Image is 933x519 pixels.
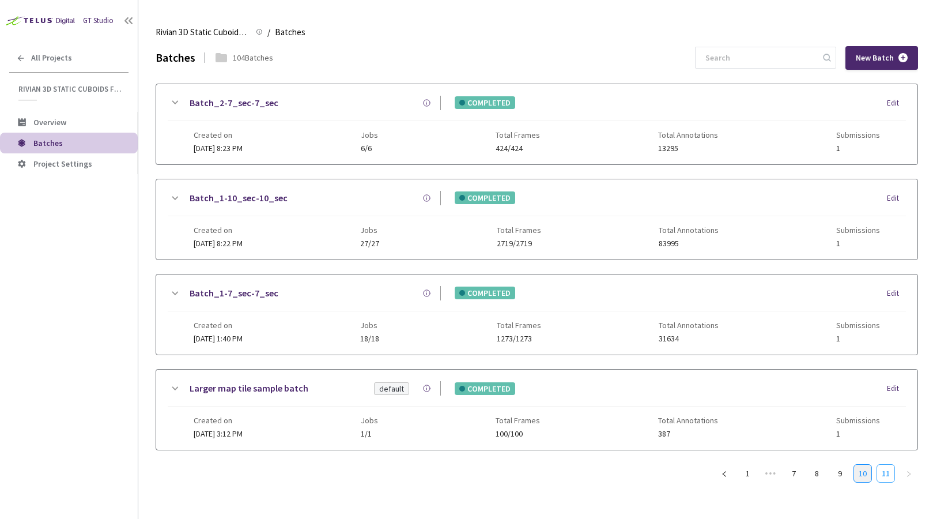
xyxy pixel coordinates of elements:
[496,130,540,140] span: Total Frames
[156,48,195,66] div: Batches
[455,96,515,109] div: COMPLETED
[659,334,719,343] span: 31634
[761,464,780,483] li: Previous 5 Pages
[194,416,243,425] span: Created on
[33,117,66,127] span: Overview
[905,471,912,477] span: right
[31,53,72,63] span: All Projects
[659,321,719,330] span: Total Annotations
[267,25,270,39] li: /
[455,287,515,299] div: COMPLETED
[360,225,379,235] span: Jobs
[658,144,718,153] span: 13295
[853,464,872,483] li: 10
[497,334,541,343] span: 1273/1273
[836,416,880,425] span: Submissions
[836,239,880,248] span: 1
[33,138,63,148] span: Batches
[194,143,243,153] span: [DATE] 8:23 PM
[830,464,849,483] li: 9
[194,321,243,330] span: Created on
[83,15,114,27] div: GT Studio
[233,51,273,64] div: 104 Batches
[190,381,308,396] a: Larger map tile sample batch
[887,288,906,299] div: Edit
[900,464,918,483] li: Next Page
[360,239,379,248] span: 27/27
[808,465,825,482] a: 8
[900,464,918,483] button: right
[836,430,880,438] span: 1
[761,464,780,483] span: •••
[658,430,718,438] span: 387
[784,464,803,483] li: 7
[496,430,540,438] span: 100/100
[156,274,917,355] div: Batch_1-7_sec-7_secCOMPLETEDEditCreated on[DATE] 1:40 PMJobs18/18Total Frames1273/1273Total Annot...
[887,97,906,109] div: Edit
[33,159,92,169] span: Project Settings
[18,84,122,94] span: Rivian 3D Static Cuboids fixed[2024-25]
[156,25,249,39] span: Rivian 3D Static Cuboids fixed[2024-25]
[831,465,848,482] a: 9
[496,416,540,425] span: Total Frames
[190,286,278,300] a: Batch_1-7_sec-7_sec
[194,428,243,439] span: [DATE] 3:12 PM
[190,191,288,205] a: Batch_1-10_sec-10_sec
[658,130,718,140] span: Total Annotations
[807,464,826,483] li: 8
[194,238,243,249] span: [DATE] 8:22 PM
[156,84,917,164] div: Batch_2-7_sec-7_secCOMPLETEDEditCreated on[DATE] 8:23 PMJobs6/6Total Frames424/424Total Annotatio...
[497,321,541,330] span: Total Frames
[785,465,802,482] a: 7
[379,383,404,394] div: default
[496,144,540,153] span: 424/424
[887,193,906,204] div: Edit
[658,416,718,425] span: Total Annotations
[887,383,906,394] div: Edit
[836,144,880,153] span: 1
[715,464,734,483] li: Previous Page
[361,416,378,425] span: Jobs
[738,464,757,483] li: 1
[361,144,378,153] span: 6/6
[659,225,719,235] span: Total Annotations
[877,464,895,483] li: 11
[721,471,728,477] span: left
[836,225,880,235] span: Submissions
[156,370,917,450] div: Larger map tile sample batchdefaultCOMPLETEDEditCreated on[DATE] 3:12 PMJobs1/1Total Frames100/10...
[275,25,305,39] span: Batches
[715,464,734,483] button: left
[190,96,278,110] a: Batch_2-7_sec-7_sec
[360,334,379,343] span: 18/18
[156,179,917,259] div: Batch_1-10_sec-10_secCOMPLETEDEditCreated on[DATE] 8:22 PMJobs27/27Total Frames2719/2719Total Ann...
[659,239,719,248] span: 83995
[856,53,894,63] span: New Batch
[361,430,378,438] span: 1/1
[836,130,880,140] span: Submissions
[877,465,894,482] a: 11
[497,239,541,248] span: 2719/2719
[497,225,541,235] span: Total Frames
[698,47,821,68] input: Search
[194,333,243,344] span: [DATE] 1:40 PM
[836,334,880,343] span: 1
[194,130,243,140] span: Created on
[361,130,378,140] span: Jobs
[455,382,515,395] div: COMPLETED
[836,321,880,330] span: Submissions
[360,321,379,330] span: Jobs
[854,465,871,482] a: 10
[194,225,243,235] span: Created on
[739,465,756,482] a: 1
[455,191,515,204] div: COMPLETED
